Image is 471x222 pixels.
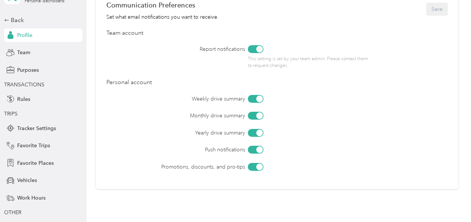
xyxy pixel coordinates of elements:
span: Work Hours [17,194,46,202]
span: Tracker Settings [17,124,56,132]
label: Promotions, discounts, and pro-tips [148,163,246,171]
label: Weekly drive summary [148,95,246,103]
span: Favorite Trips [17,142,50,149]
span: TRANSACTIONS [4,81,44,88]
div: Set what email notifications you want to receive. [106,13,219,21]
p: This setting is set by your team admin. Please contact them to request changes. [248,56,373,69]
div: Team account [106,29,448,38]
span: TRIPS [4,111,18,117]
label: Push notifications [148,146,246,154]
div: Back [4,16,79,25]
span: Vehicles [17,176,37,184]
div: Communication Preferences [106,1,219,9]
span: Favorite Places [17,159,54,167]
label: Monthly drive summary [148,112,246,120]
span: OTHER [4,209,21,216]
label: Yearly drive summary [148,129,246,137]
span: Rules [17,95,30,103]
label: Report notifications [148,45,246,53]
span: Profile [17,31,32,39]
iframe: Everlance-gr Chat Button Frame [429,180,471,222]
div: Personal account [106,78,448,87]
span: Team [17,49,30,56]
span: Purposes [17,66,39,74]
